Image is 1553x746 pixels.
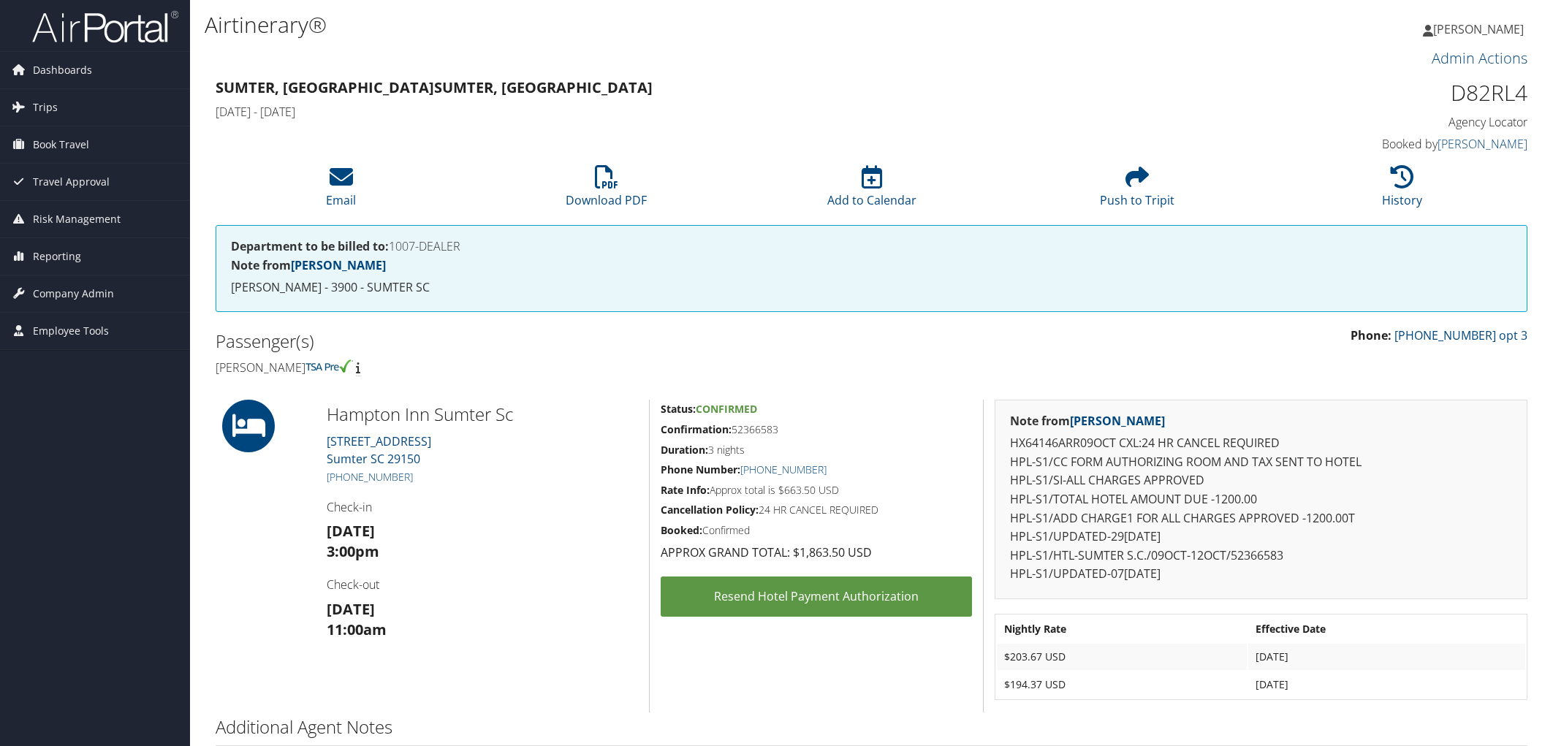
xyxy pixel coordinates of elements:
span: Reporting [33,238,81,275]
td: $194.37 USD [997,671,1248,698]
span: Dashboards [33,52,92,88]
span: Book Travel [33,126,89,163]
h1: Airtinerary® [205,9,1094,40]
h4: [DATE] - [DATE] [216,104,1194,120]
h4: [PERSON_NAME] [216,359,861,376]
strong: [DATE] [327,521,375,541]
h2: Passenger(s) [216,329,861,354]
strong: Booked: [661,523,702,537]
a: [PERSON_NAME] [291,257,386,273]
img: airportal-logo.png [32,9,178,44]
a: Resend Hotel Payment Authorization [661,576,971,617]
h5: 3 nights [661,443,971,457]
span: Company Admin [33,275,114,312]
span: Risk Management [33,201,121,237]
span: Employee Tools [33,313,109,349]
strong: 3:00pm [327,541,379,561]
strong: Note from [1010,413,1165,429]
span: Travel Approval [33,164,110,200]
a: [PERSON_NAME] [1438,136,1527,152]
h4: Agency Locator [1216,114,1527,130]
span: Trips [33,89,58,126]
strong: Confirmation: [661,422,732,436]
strong: Rate Info: [661,483,710,497]
strong: Status: [661,402,696,416]
h5: 52366583 [661,422,971,437]
strong: 11:00am [327,620,387,639]
span: Confirmed [696,402,757,416]
a: History [1382,173,1422,208]
a: Add to Calendar [827,173,916,208]
strong: Department to be billed to: [231,238,389,254]
a: Download PDF [566,173,647,208]
h1: D82RL4 [1216,77,1527,108]
strong: Phone Number: [661,463,740,476]
p: [PERSON_NAME] - 3900 - SUMTER SC [231,278,1512,297]
h2: Additional Agent Notes [216,715,1527,739]
a: [PERSON_NAME] [1070,413,1165,429]
th: Effective Date [1248,616,1525,642]
td: [DATE] [1248,644,1525,670]
a: [PHONE_NUMBER] opt 3 [1394,327,1527,343]
a: [PERSON_NAME] [1423,7,1538,51]
strong: Duration: [661,443,708,457]
h4: 1007-DEALER [231,240,1512,252]
h5: Confirmed [661,523,971,538]
p: APPROX GRAND TOTAL: $1,863.50 USD [661,544,971,563]
a: [STREET_ADDRESS]Sumter SC 29150 [327,433,431,467]
a: [PHONE_NUMBER] [327,470,413,484]
strong: Note from [231,257,386,273]
strong: Cancellation Policy: [661,503,759,517]
th: Nightly Rate [997,616,1248,642]
a: Email [326,173,356,208]
h5: Approx total is $663.50 USD [661,483,971,498]
h4: Check-in [327,499,638,515]
img: tsa-precheck.png [305,359,353,373]
td: [DATE] [1248,671,1525,698]
a: Push to Tripit [1100,173,1174,208]
a: Admin Actions [1432,48,1527,68]
strong: [DATE] [327,599,375,619]
a: [PHONE_NUMBER] [740,463,827,476]
h4: Check-out [327,576,638,593]
td: $203.67 USD [997,644,1248,670]
h4: Booked by [1216,136,1527,152]
h5: 24 HR CANCEL REQUIRED [661,503,971,517]
h2: Hampton Inn Sumter Sc [327,402,638,427]
p: HX64146ARR09OCT CXL:24 HR CANCEL REQUIRED HPL-S1/CC FORM AUTHORIZING ROOM AND TAX SENT TO HOTEL H... [1010,434,1512,584]
strong: Sumter, [GEOGRAPHIC_DATA] Sumter, [GEOGRAPHIC_DATA] [216,77,653,97]
strong: Phone: [1351,327,1391,343]
span: [PERSON_NAME] [1433,21,1524,37]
